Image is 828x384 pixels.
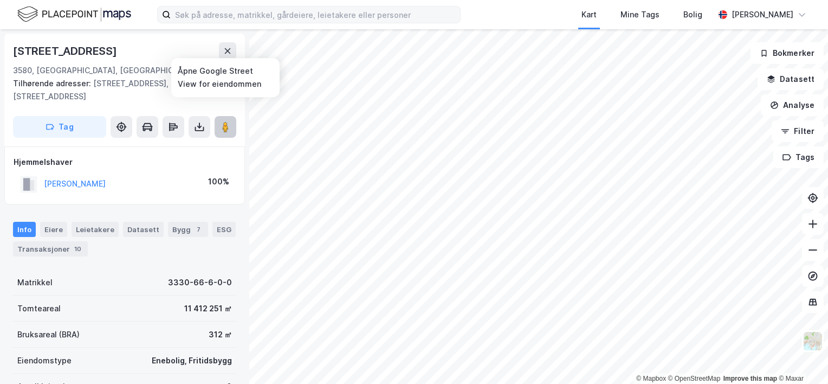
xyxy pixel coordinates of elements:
[168,222,208,237] div: Bygg
[761,94,824,116] button: Analyse
[201,64,236,77] div: Hol, 66/6
[774,332,828,384] div: Kontrollprogram for chat
[683,8,702,21] div: Bolig
[208,175,229,188] div: 100%
[13,64,199,77] div: 3580, [GEOGRAPHIC_DATA], [GEOGRAPHIC_DATA]
[732,8,793,21] div: [PERSON_NAME]
[772,120,824,142] button: Filter
[13,222,36,237] div: Info
[751,42,824,64] button: Bokmerker
[209,328,232,341] div: 312 ㎡
[17,5,131,24] img: logo.f888ab2527a4732fd821a326f86c7f29.svg
[193,224,204,235] div: 7
[773,146,824,168] button: Tags
[803,331,823,351] img: Z
[13,241,88,257] div: Transaksjoner
[17,328,80,341] div: Bruksareal (BRA)
[723,375,777,382] a: Improve this map
[13,79,93,88] span: Tilhørende adresser:
[620,8,659,21] div: Mine Tags
[636,375,666,382] a: Mapbox
[184,302,232,315] div: 11 412 251 ㎡
[17,302,61,315] div: Tomteareal
[13,42,119,60] div: [STREET_ADDRESS]
[168,276,232,289] div: 3330-66-6-0-0
[171,7,460,23] input: Søk på adresse, matrikkel, gårdeiere, leietakere eller personer
[40,222,67,237] div: Eiere
[72,244,83,254] div: 10
[774,332,828,384] iframe: Chat Widget
[17,276,53,289] div: Matrikkel
[212,222,236,237] div: ESG
[14,156,236,169] div: Hjemmelshaver
[581,8,597,21] div: Kart
[17,354,72,367] div: Eiendomstype
[152,354,232,367] div: Enebolig, Fritidsbygg
[123,222,164,237] div: Datasett
[13,77,228,103] div: [STREET_ADDRESS], [STREET_ADDRESS]
[758,68,824,90] button: Datasett
[72,222,119,237] div: Leietakere
[668,375,721,382] a: OpenStreetMap
[13,116,106,138] button: Tag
